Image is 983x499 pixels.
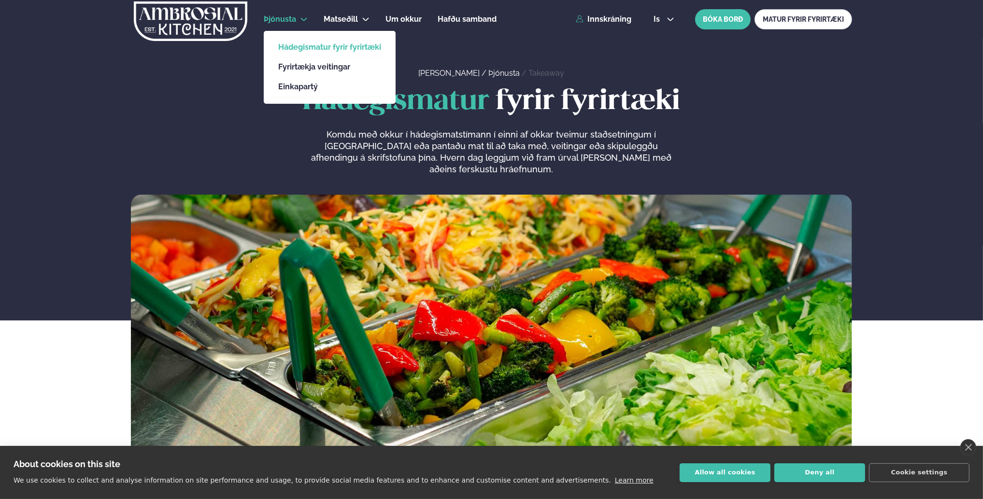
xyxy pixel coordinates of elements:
button: Cookie settings [869,463,969,482]
a: Learn more [615,476,654,484]
p: Komdu með okkur í hádegismatstímann í einni af okkar tveimur staðsetningum í [GEOGRAPHIC_DATA] eð... [309,129,674,175]
a: Einkapartý [278,83,381,91]
span: / [522,69,528,78]
button: Deny all [774,463,865,482]
span: is [654,15,663,23]
img: logo [133,1,248,41]
a: Þjónusta [264,14,296,25]
a: close [960,439,976,456]
a: Fyrirtækja veitingar [278,63,381,71]
span: Hafðu samband [438,14,497,24]
a: Matseðill [324,14,358,25]
a: MATUR FYRIR FYRIRTÆKI [755,9,852,29]
button: BÓKA BORÐ [695,9,751,29]
a: Þjónusta [488,69,520,78]
span: Matseðill [324,14,358,24]
a: Hádegismatur fyrir fyrirtæki [278,43,381,51]
a: Um okkur [385,14,422,25]
span: Hádegismatur [303,88,489,115]
img: image alt [131,194,852,482]
span: Um okkur [385,14,422,24]
a: Takeaway [528,69,564,78]
button: Allow all cookies [680,463,770,482]
a: [PERSON_NAME] [418,69,480,78]
button: is [646,15,682,23]
h1: fyrir fyrirtæki [131,86,852,117]
a: Innskráning [576,15,631,24]
span: / [482,69,488,78]
strong: About cookies on this site [14,459,120,469]
p: We use cookies to collect and analyse information on site performance and usage, to provide socia... [14,476,611,484]
span: Þjónusta [264,14,296,24]
a: Hafðu samband [438,14,497,25]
